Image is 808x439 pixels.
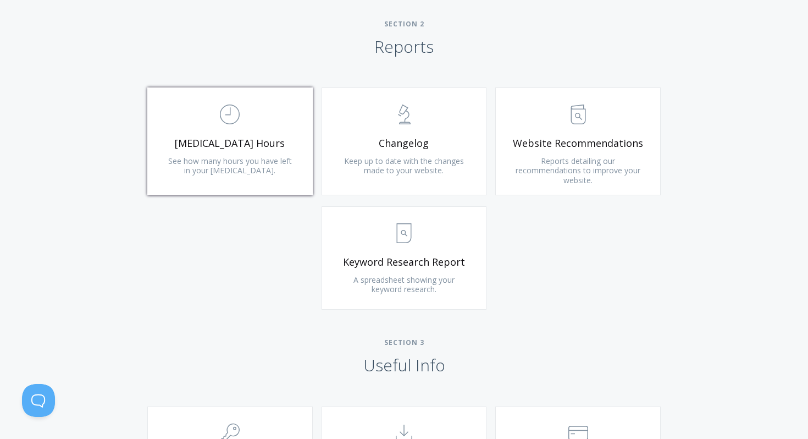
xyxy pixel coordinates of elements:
span: Website Recommendations [512,137,644,150]
span: Reports detailing our recommendations to improve your website. [516,156,640,185]
span: Keep up to date with the changes made to your website. [344,156,464,176]
span: A spreadsheet showing your keyword research. [353,275,455,295]
span: See how many hours you have left in your [MEDICAL_DATA]. [168,156,292,176]
iframe: Toggle Customer Support [22,384,55,417]
a: [MEDICAL_DATA] Hours See how many hours you have left in your [MEDICAL_DATA]. [147,87,313,195]
a: Changelog Keep up to date with the changes made to your website. [322,87,487,195]
span: Changelog [339,137,470,150]
a: Keyword Research Report A spreadsheet showing your keyword research. [322,206,487,310]
span: [MEDICAL_DATA] Hours [164,137,296,150]
a: Website Recommendations Reports detailing our recommendations to improve your website. [495,87,661,195]
span: Keyword Research Report [339,256,470,268]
